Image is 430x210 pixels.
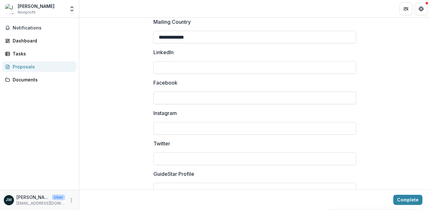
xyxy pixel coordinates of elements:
[3,35,76,46] a: Dashboard
[5,4,15,14] img: Josif Wittnik
[67,3,76,15] button: Open entity switcher
[13,37,71,44] div: Dashboard
[153,140,170,147] p: Twitter
[3,61,76,72] a: Proposals
[13,76,71,83] div: Documents
[16,194,49,200] p: [PERSON_NAME]
[153,48,174,56] p: LinkedIn
[153,109,177,117] p: Instagram
[13,25,74,31] span: Notifications
[13,63,71,70] div: Proposals
[18,10,35,15] span: Nonprofit
[6,198,12,202] div: Josif Wittnik
[16,200,65,206] p: [EMAIL_ADDRESS][DOMAIN_NAME]
[153,170,194,178] p: GuideStar Profile
[415,3,427,15] button: Get Help
[153,79,177,86] p: Facebook
[13,50,71,57] div: Tasks
[153,18,191,26] p: Mailing Country
[52,194,65,200] p: User
[67,196,75,204] button: More
[393,195,422,205] button: Complete
[3,23,76,33] button: Notifications
[3,74,76,85] a: Documents
[400,3,412,15] button: Partners
[18,3,55,10] div: [PERSON_NAME]
[3,48,76,59] a: Tasks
